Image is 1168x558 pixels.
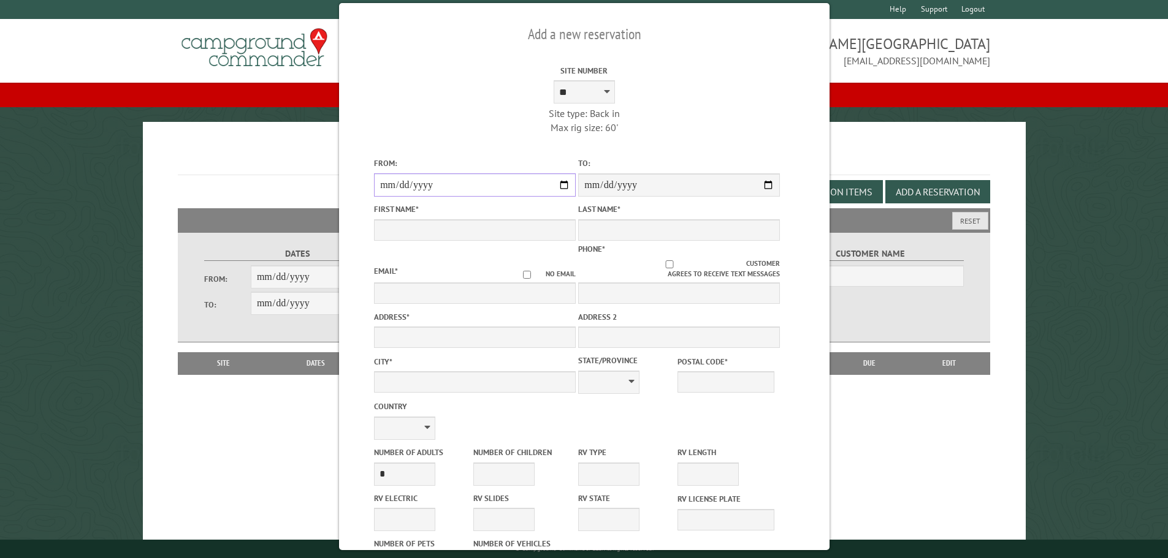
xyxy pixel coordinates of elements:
th: Due [831,352,908,374]
h2: Filters [178,208,991,232]
button: Edit Add-on Items [777,180,883,203]
h2: Add a new reservation [374,23,795,46]
label: Number of Children [473,447,570,458]
label: Last Name [578,203,780,215]
label: Country [374,401,576,412]
label: Number of Pets [374,538,471,549]
div: Max rig size: 60' [483,121,685,134]
img: Campground Commander [178,24,331,72]
label: Customer agrees to receive text messages [578,258,780,279]
h1: Reservations [178,141,991,175]
label: Phone [578,244,605,254]
label: From: [204,273,251,285]
label: RV State [578,492,675,504]
div: Site type: Back in [483,107,685,120]
label: To: [204,299,251,311]
label: RV Type [578,447,675,458]
input: Customer agrees to receive text messages [592,260,746,268]
label: RV Slides [473,492,570,504]
label: Number of Vehicles [473,538,570,549]
label: Site Number [483,65,685,77]
label: Postal Code [678,356,774,368]
label: First Name [374,203,576,215]
label: Dates [204,247,391,261]
th: Dates [264,352,368,374]
button: Reset [952,212,988,230]
button: Add a Reservation [885,180,990,203]
th: Site [184,352,264,374]
label: RV License Plate [678,493,774,505]
th: Edit [908,352,991,374]
label: No email [508,269,576,279]
label: City [374,356,576,368]
label: Address 2 [578,311,780,323]
label: Email [374,266,398,276]
label: Address [374,311,576,323]
label: Number of Adults [374,447,471,458]
input: No email [508,271,546,279]
label: State/Province [578,355,675,366]
label: To: [578,157,780,169]
label: RV Electric [374,492,471,504]
label: RV Length [678,447,774,458]
small: © Campground Commander LLC. All rights reserved. [515,545,654,552]
label: From: [374,157,576,169]
label: Customer Name [777,247,964,261]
